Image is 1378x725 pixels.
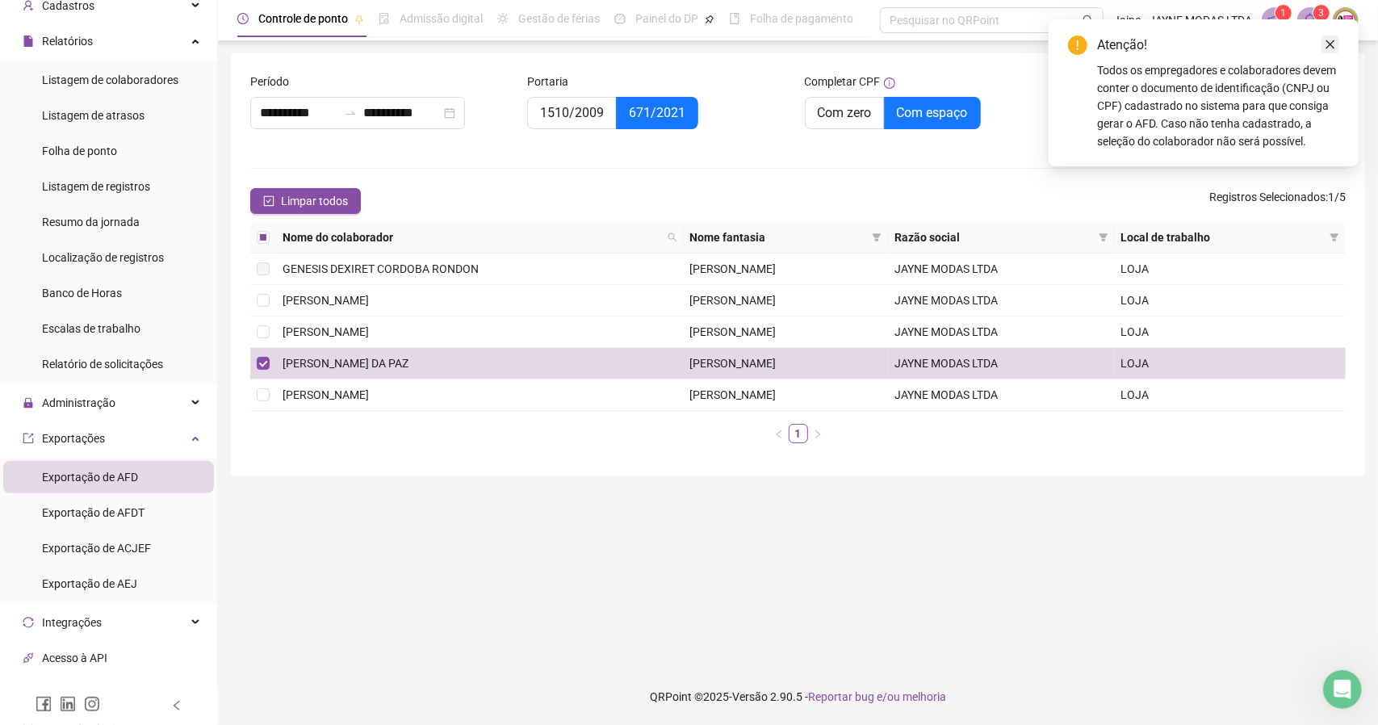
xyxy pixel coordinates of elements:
span: left [171,700,182,711]
button: Limpar todos [250,188,361,214]
span: Limpar todos [281,192,348,210]
span: Controle de ponto [258,12,348,25]
td: LOJA [1115,254,1346,285]
span: export [23,433,34,444]
span: Painel do DP [635,12,698,25]
td: [PERSON_NAME] [684,379,888,411]
span: Administração [42,396,115,409]
button: go back [10,6,41,37]
div: Ana diz… [13,300,310,400]
span: Reportar bug e/ou melhoria [808,690,946,703]
span: Relatórios [42,35,93,48]
div: Atenção! [1097,36,1339,55]
span: Com espaço [897,105,968,120]
span: filter [1099,233,1108,242]
td: JAYNE MODAS LTDA [888,348,1115,379]
span: [PERSON_NAME] [283,388,369,401]
span: Listagem de atrasos [42,109,145,122]
div: E-mail [33,216,290,232]
span: Listagem de registros [42,180,150,193]
span: Resumo da jornada [42,216,140,228]
li: Próxima página [808,424,827,443]
span: Exportação de AEJ [42,577,137,590]
a: 1 [790,425,807,442]
button: left [769,424,789,443]
span: Exportações [42,432,105,445]
span: close [1325,39,1336,50]
span: lock [23,397,34,409]
span: notification [1267,13,1282,27]
span: linkedin [60,696,76,712]
span: right [813,430,823,439]
td: LOJA [1115,379,1346,411]
td: LOJA [1115,285,1346,316]
td: [PERSON_NAME] [684,316,888,348]
span: filter [872,233,882,242]
img: 28278 [1334,8,1358,32]
button: Enviar apresentação; [157,504,302,536]
span: Razão social [894,228,1092,246]
span: file [23,36,34,47]
span: api [23,652,34,664]
span: 1510/2009 [540,105,604,120]
span: pushpin [354,15,364,24]
span: filter [869,225,885,249]
div: Me diz qual opção deseja: [26,409,173,425]
span: info-circle [884,78,895,89]
li: 1 [789,424,808,443]
span: Integrações [42,616,102,629]
iframe: Intercom live chat [1323,670,1362,709]
span: pushpin [705,15,714,24]
span: [PERSON_NAME] DA PAZ [283,357,408,370]
span: GENESIS DEXIRET CORDOBA RONDON [283,262,479,275]
span: sync [23,617,34,628]
span: dashboard [614,13,626,24]
div: Agora me fala seu e-mail: [13,150,185,186]
span: Admissão digital [400,12,483,25]
td: JAYNE MODAS LTDA [888,285,1115,316]
span: filter [1330,233,1339,242]
span: clock-circle [237,13,249,24]
span: Período [250,73,289,90]
span: Nome fantasia [690,228,865,246]
span: Com zero [818,105,872,120]
span: [PERSON_NAME] [283,325,369,338]
sup: 1 [1275,5,1292,21]
td: [PERSON_NAME] [684,254,888,285]
div: Nome [33,66,290,82]
span: Gestão de férias [518,12,600,25]
td: JAYNE MODAS LTDA [888,316,1115,348]
span: search [668,233,677,242]
button: Funcionalidades e Preços; [32,464,203,497]
td: [PERSON_NAME] [684,285,888,316]
span: Localização de registros [42,251,164,264]
span: file-done [379,13,390,24]
span: Versão [732,690,768,703]
span: filter [1095,225,1112,249]
td: [PERSON_NAME] [684,348,888,379]
div: Me diz qual opção deseja: [13,399,186,434]
button: right [808,424,827,443]
button: Falar com consultor ou demonstração; [61,543,302,576]
span: to [344,107,357,119]
span: Escalas de trabalho [42,322,140,335]
img: Profile image for Ana [46,9,72,35]
span: book [729,13,740,24]
span: : 1 / 5 [1209,188,1346,214]
span: Folha de pagamento [750,12,853,25]
div: Todos os empregadores e colaboradores devem conter o documento de identificação (CNPJ ou CPF) cad... [1097,61,1339,150]
div: Pronto!!Obrigado por suas informações!Elas foram salvas para este e outros atendimentos 😊 [13,300,265,398]
span: Listagem de colaboradores [42,73,178,86]
button: Quero Testar; [202,464,302,497]
div: Ana diz… [13,187,310,300]
button: Início [253,6,283,37]
span: 1 [1281,7,1287,19]
span: facebook [36,696,52,712]
a: Close [1321,36,1339,53]
td: JAYNE MODAS LTDA [888,254,1115,285]
input: Nome [33,86,290,119]
span: left [774,430,784,439]
sup: 3 [1313,5,1330,21]
input: Enter your email [33,236,290,268]
div: Fechar [283,6,312,36]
